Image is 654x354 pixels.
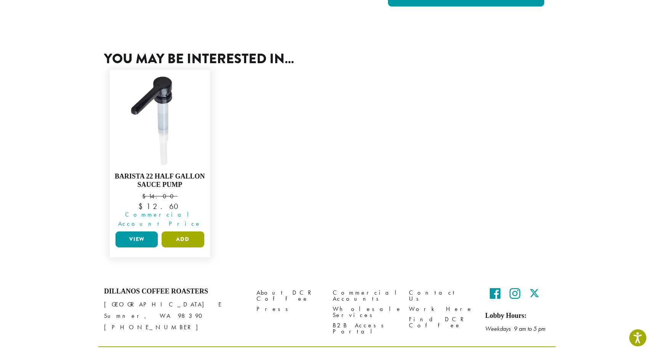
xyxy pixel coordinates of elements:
[409,304,474,314] a: Work Here
[256,304,321,314] a: Press
[162,231,204,247] button: Add
[409,287,474,304] a: Contact Us
[409,314,474,331] a: Find DCR Coffee
[104,51,550,67] h2: You may be interested in…
[485,312,550,320] h5: Lobby Hours:
[114,172,206,189] h4: Barista 22 Half Gallon Sauce Pump
[114,74,206,166] img: DP1898.01.png
[114,74,206,228] a: Barista 22 Half Gallon Sauce Pump $14.00 Commercial Account Price
[333,287,398,304] a: Commercial Accounts
[256,287,321,304] a: About DCR Coffee
[142,192,149,200] span: $
[138,201,146,211] span: $
[114,210,206,228] span: Commercial Account Price
[142,192,177,200] bdi: 14.00
[333,304,398,320] a: Wholesale Services
[485,325,545,333] em: Weekdays 9 am to 5 pm
[104,287,245,296] h4: Dillanos Coffee Roasters
[138,201,181,211] bdi: 12.60
[104,299,245,333] p: [GEOGRAPHIC_DATA] E Sumner, WA 98390 [PHONE_NUMBER]
[333,321,398,337] a: B2B Access Portal
[115,231,158,247] a: View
